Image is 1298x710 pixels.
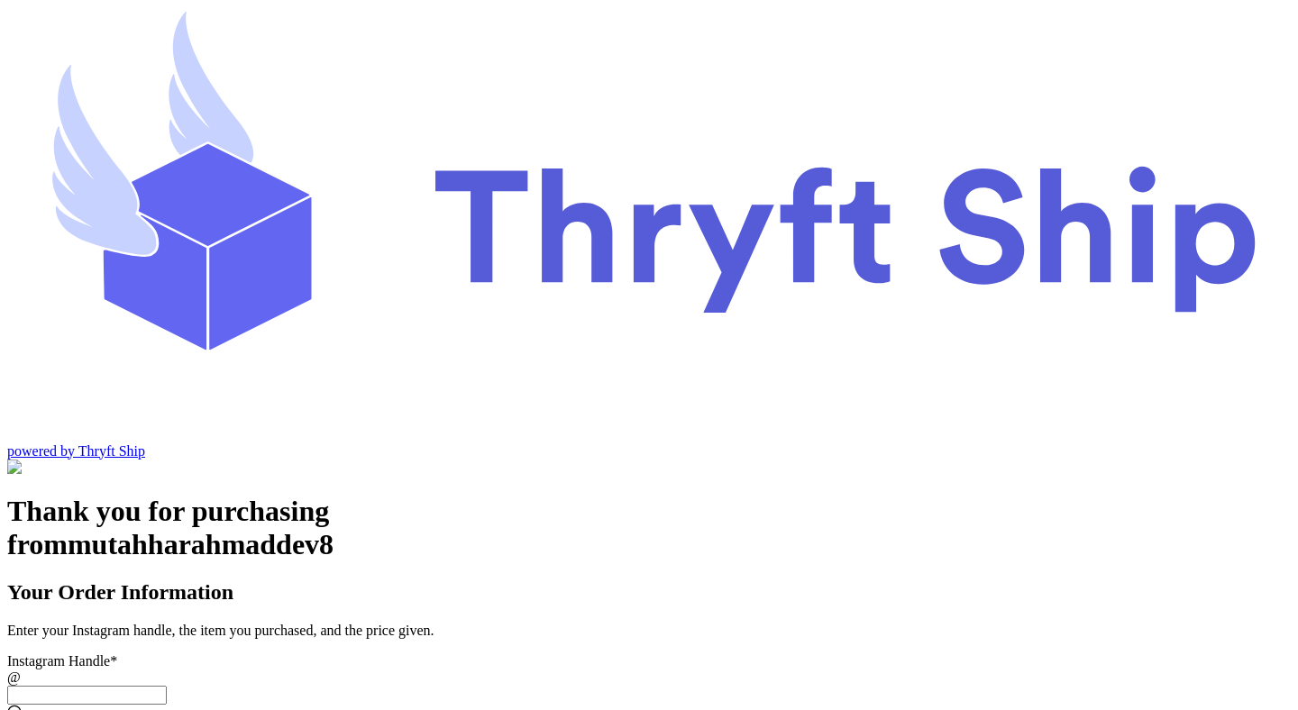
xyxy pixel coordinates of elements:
[68,528,334,560] span: mutahharahmaddev8
[7,623,1291,639] p: Enter your Instagram handle, the item you purchased, and the price given.
[7,580,1291,605] h2: Your Order Information
[7,653,117,669] label: Instagram Handle
[7,460,187,476] img: Customer Form Background
[7,495,1291,561] h1: Thank you for purchasing from
[7,443,145,459] a: powered by Thryft Ship
[7,669,1291,686] div: @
